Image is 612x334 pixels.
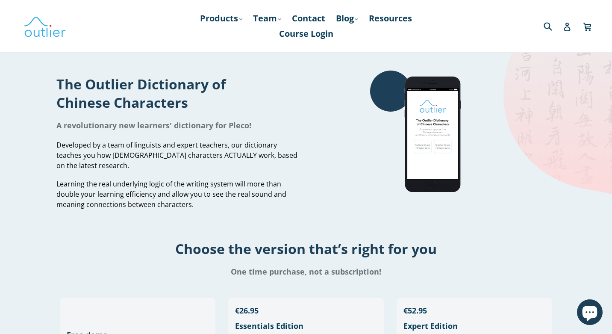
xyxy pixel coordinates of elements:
a: Products [196,11,247,26]
span: €52.95 [403,305,427,316]
input: Search [541,17,565,35]
a: Team [249,11,285,26]
span: €26.95 [235,305,259,316]
span: Developed by a team of linguists and expert teachers, our dictionary teaches you how [DEMOGRAPHIC... [56,140,297,170]
img: Outlier Linguistics [24,14,66,38]
inbox-online-store-chat: Shopify online store chat [574,299,605,327]
a: Blog [332,11,362,26]
h1: The Outlier Dictionary of Chinese Characters [56,75,300,112]
a: Course Login [275,26,338,41]
a: Contact [288,11,330,26]
a: Resources [365,11,416,26]
h1: A revolutionary new learners' dictionary for Pleco! [56,120,300,130]
h1: Expert Edition [403,321,545,331]
span: Learning the real underlying logic of the writing system will more than double your learning effi... [56,179,286,209]
h1: Essentials Edition [235,321,377,331]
